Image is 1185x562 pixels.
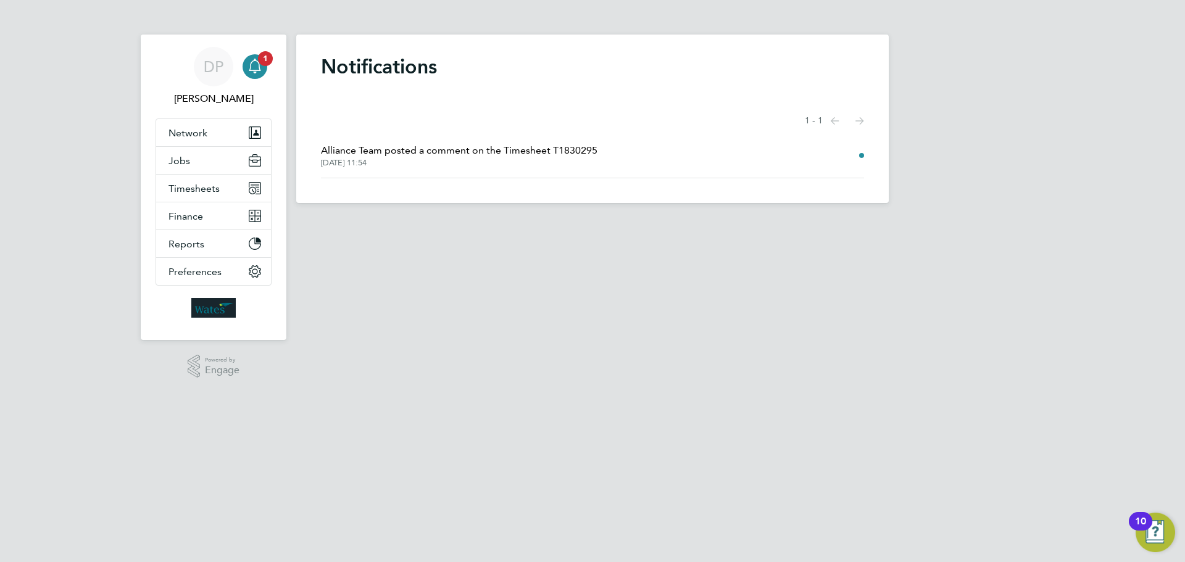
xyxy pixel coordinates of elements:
a: 1 [243,47,267,86]
a: DP[PERSON_NAME] [156,47,272,106]
a: Alliance Team posted a comment on the Timesheet T1830295[DATE] 11:54 [321,143,597,168]
span: 1 [258,51,273,66]
button: Timesheets [156,175,271,202]
span: Jobs [168,155,190,167]
span: Daniel Price [156,91,272,106]
button: Preferences [156,258,271,285]
button: Finance [156,202,271,229]
span: Finance [168,210,203,222]
span: Network [168,127,207,139]
button: Open Resource Center, 10 new notifications [1136,513,1175,552]
span: 1 - 1 [805,115,823,127]
span: Timesheets [168,183,220,194]
span: Engage [205,365,239,376]
nav: Select page of notifications list [805,109,864,133]
span: Reports [168,238,204,250]
button: Network [156,119,271,146]
h1: Notifications [321,54,864,79]
span: [DATE] 11:54 [321,158,597,168]
a: Go to home page [156,298,272,318]
img: wates-logo-retina.png [191,298,236,318]
span: Powered by [205,355,239,365]
span: Preferences [168,266,222,278]
button: Reports [156,230,271,257]
a: Powered byEngage [188,355,240,378]
button: Jobs [156,147,271,174]
nav: Main navigation [141,35,286,340]
span: Alliance Team posted a comment on the Timesheet T1830295 [321,143,597,158]
div: 10 [1135,521,1146,537]
span: DP [204,59,223,75]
